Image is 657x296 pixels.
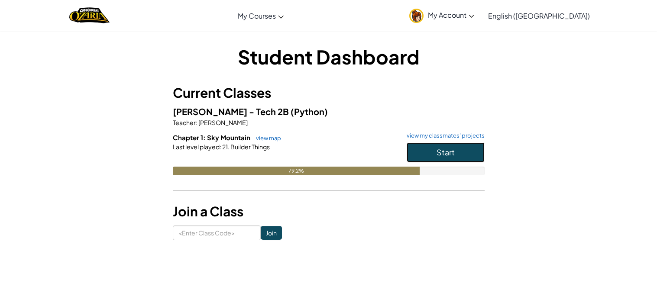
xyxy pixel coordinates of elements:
a: English ([GEOGRAPHIC_DATA]) [484,4,594,27]
input: <Enter Class Code> [173,225,261,240]
span: Last level played [173,143,220,151]
div: 79.2% [173,167,420,175]
span: English ([GEOGRAPHIC_DATA]) [488,11,590,20]
span: Chapter 1: Sky Mountain [173,133,252,142]
h3: Current Classes [173,83,485,103]
span: [PERSON_NAME] - Tech 2B [173,106,291,117]
a: Ozaria by CodeCombat logo [69,6,110,24]
a: view map [252,135,281,142]
a: view my classmates' projects [402,133,485,138]
h3: Join a Class [173,202,485,221]
span: 21. [221,143,230,151]
span: Builder Things [230,143,270,151]
span: [PERSON_NAME] [197,119,248,126]
span: (Python) [291,106,328,117]
img: Home [69,6,110,24]
span: My Account [428,10,474,19]
h1: Student Dashboard [173,43,485,70]
a: My Courses [233,4,288,27]
span: : [196,119,197,126]
span: Teacher [173,119,196,126]
img: avatar [409,9,424,23]
button: Start [407,142,485,162]
span: Start [437,147,455,157]
input: Join [261,226,282,240]
a: My Account [405,2,479,29]
span: : [220,143,221,151]
span: My Courses [238,11,276,20]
